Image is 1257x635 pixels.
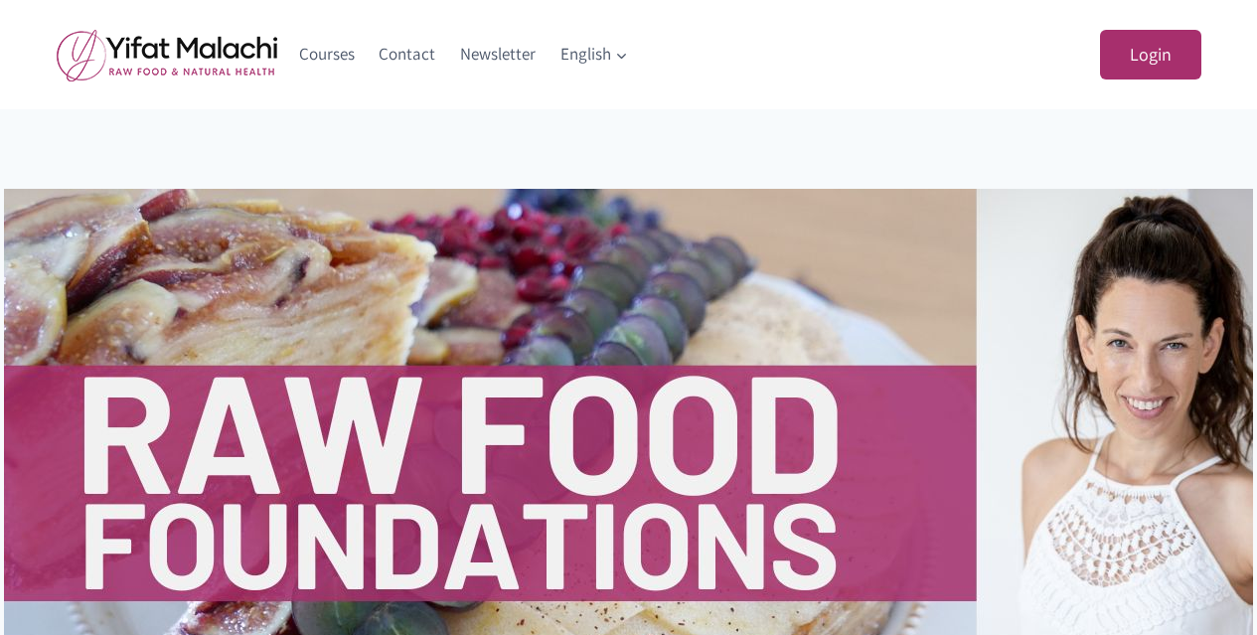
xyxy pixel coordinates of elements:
img: yifat_logo41_en.png [57,29,277,81]
nav: Primary Navigation [287,31,641,79]
span: English [560,41,628,68]
a: English [548,31,640,79]
a: Courses [287,31,368,79]
a: Newsletter [448,31,549,79]
a: Contact [367,31,448,79]
a: Login [1100,30,1201,80]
